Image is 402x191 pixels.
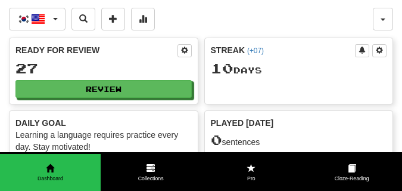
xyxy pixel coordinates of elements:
a: (+07) [247,47,264,55]
div: Day s [211,61,387,76]
span: Cloze-Reading [301,175,402,183]
span: 0 [211,131,222,148]
div: sentences [211,133,387,148]
div: 27 [15,61,192,76]
span: Played [DATE] [211,117,274,129]
div: Daily Goal [15,117,192,129]
span: 10 [211,60,233,76]
button: Review [15,80,192,98]
span: Collections [101,175,201,183]
span: Pro [201,175,302,183]
button: More stats [131,8,155,30]
div: Learning a language requires practice every day. Stay motivated! [15,129,192,153]
div: Streak [211,44,356,56]
button: Search sentences [71,8,95,30]
div: Ready for Review [15,44,177,56]
button: Add sentence to collection [101,8,125,30]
